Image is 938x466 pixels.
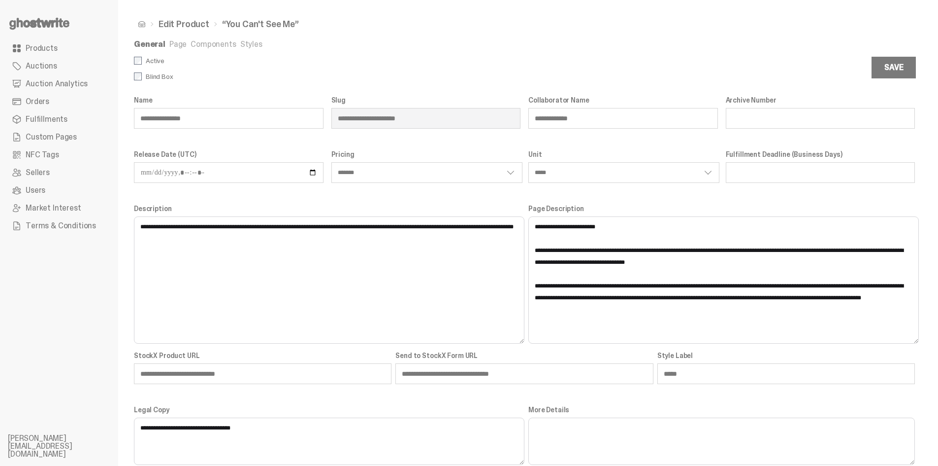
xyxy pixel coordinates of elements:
a: Edit Product [159,20,209,29]
a: Page [169,39,187,49]
span: Terms & Conditions [26,222,96,230]
label: Legal Copy [134,406,520,414]
a: Market Interest [8,199,110,217]
a: Products [8,39,110,57]
a: Styles [240,39,262,49]
label: Collaborator Name [528,96,718,104]
label: Style Label [657,352,915,359]
a: Sellers [8,164,110,181]
label: Description [134,205,520,213]
a: Components [191,39,236,49]
a: Auctions [8,57,110,75]
input: Active [134,57,142,65]
label: Active [134,57,524,65]
label: StockX Product URL [134,352,391,359]
a: Terms & Conditions [8,217,110,235]
button: Save [872,57,916,78]
a: Custom Pages [8,128,110,146]
label: Send to StockX Form URL [395,352,653,359]
li: “You Can't See Me” [209,20,299,29]
label: Page Description [528,205,915,213]
label: Archive Number [726,96,915,104]
a: Orders [8,93,110,110]
span: Users [26,186,45,194]
span: Custom Pages [26,133,77,141]
label: Pricing [331,150,521,158]
span: Auction Analytics [26,80,88,88]
label: Slug [331,96,521,104]
a: Fulfillments [8,110,110,128]
span: Products [26,44,58,52]
label: Release Date (UTC) [134,150,323,158]
label: More Details [528,406,915,414]
label: Name [134,96,323,104]
label: Unit [528,150,718,158]
span: NFC Tags [26,151,59,159]
div: Save [884,64,903,72]
span: Sellers [26,169,50,177]
span: Market Interest [26,204,81,212]
label: Blind Box [134,72,524,80]
label: Fulfillment Deadline (Business Days) [726,150,915,158]
li: [PERSON_NAME][EMAIL_ADDRESS][DOMAIN_NAME] [8,434,126,458]
a: NFC Tags [8,146,110,164]
a: Auction Analytics [8,75,110,93]
span: Fulfillments [26,115,67,123]
span: Auctions [26,62,57,70]
a: Users [8,181,110,199]
span: Orders [26,98,49,106]
a: General [134,39,165,49]
input: Blind Box [134,72,142,80]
